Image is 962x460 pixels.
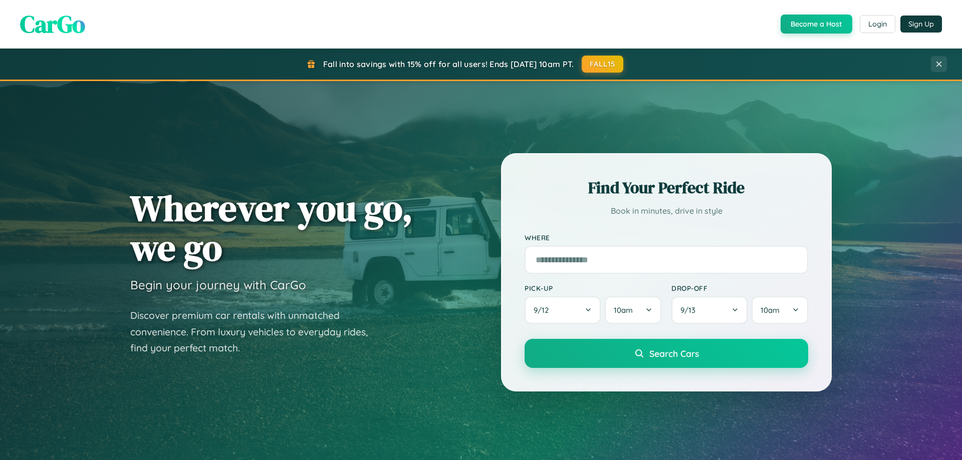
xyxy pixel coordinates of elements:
[525,296,601,324] button: 9/12
[534,305,554,315] span: 9 / 12
[20,8,85,41] span: CarGo
[649,348,699,359] span: Search Cars
[752,296,808,324] button: 10am
[130,188,413,267] h1: Wherever you go, we go
[525,233,808,242] label: Where
[671,284,808,292] label: Drop-off
[614,305,633,315] span: 10am
[130,307,381,356] p: Discover premium car rentals with unmatched convenience. From luxury vehicles to everyday rides, ...
[525,339,808,368] button: Search Cars
[860,15,895,33] button: Login
[525,177,808,199] h2: Find Your Perfect Ride
[680,305,700,315] span: 9 / 13
[525,284,661,292] label: Pick-up
[900,16,942,33] button: Sign Up
[671,296,748,324] button: 9/13
[323,59,574,69] span: Fall into savings with 15% off for all users! Ends [DATE] 10am PT.
[582,56,624,73] button: FALL15
[605,296,661,324] button: 10am
[130,277,306,292] h3: Begin your journey with CarGo
[781,15,852,34] button: Become a Host
[525,204,808,218] p: Book in minutes, drive in style
[761,305,780,315] span: 10am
